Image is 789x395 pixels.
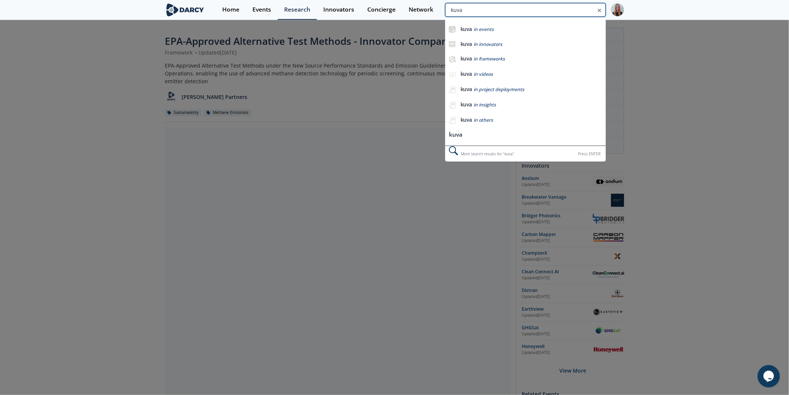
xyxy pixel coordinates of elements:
b: kuva [460,55,472,62]
img: logo-wide.svg [165,3,205,16]
div: Network [409,7,433,13]
div: Research [284,7,310,13]
span: in videos [474,71,493,77]
b: kuva [460,25,472,32]
b: kuva [460,85,472,93]
iframe: chat widget [758,365,782,388]
img: icon [449,26,456,32]
b: kuva [460,116,472,123]
span: in innovators [474,41,503,47]
input: Advanced Search [445,3,606,17]
img: Profile [611,3,624,16]
img: icon [449,41,456,47]
div: Home [222,7,239,13]
span: in events [474,26,494,32]
span: in insights [474,102,496,108]
b: kuva [460,40,472,47]
span: in frameworks [474,56,505,62]
div: More search results for " kuva " [445,146,606,162]
li: kuva [445,128,606,142]
b: kuva [460,101,472,108]
div: Events [252,7,271,13]
span: in others [474,117,493,123]
span: in project deployments [474,86,525,93]
div: Concierge [367,7,396,13]
div: Innovators [323,7,354,13]
div: Press ENTER [578,150,601,158]
b: kuva [460,70,472,77]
